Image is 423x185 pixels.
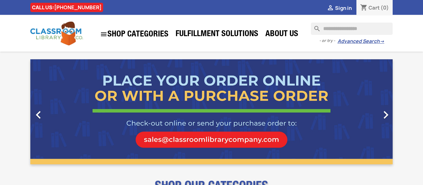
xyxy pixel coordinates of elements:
a: About Us [262,28,301,41]
span: (0) [381,4,389,11]
a: Previous [30,59,85,164]
a: Fulfillment Solutions [172,28,261,41]
span: → [380,38,384,44]
span: Cart [368,4,380,11]
img: Classroom Library Company [30,22,83,45]
div: CALL US: [30,3,103,12]
span: Sign in [335,5,352,11]
a: Next [338,59,393,164]
a: [PHONE_NUMBER] [54,4,102,11]
i:  [100,31,107,38]
a: Advanced Search→ [338,38,384,44]
input: Search [311,23,393,35]
a:  Sign in [327,5,352,11]
i:  [31,107,46,123]
i:  [327,5,334,12]
i: shopping_cart [360,4,368,12]
i:  [378,107,394,123]
ul: Carousel container [30,59,393,164]
span: - or try - [319,38,338,44]
i: search [311,23,318,30]
a: SHOP CATEGORIES [97,27,172,41]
